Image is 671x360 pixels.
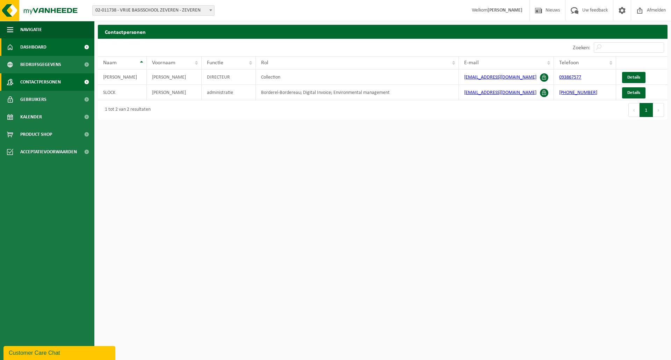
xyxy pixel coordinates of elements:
[628,103,640,117] button: Previous
[92,5,215,16] span: 02-011738 - VRIJE BASISSCHOOL ZEVEREN - ZEVEREN
[20,56,61,73] span: Bedrijfsgegevens
[98,85,147,100] td: SLOCK
[622,87,645,98] a: Details
[93,6,214,15] span: 02-011738 - VRIJE BASISSCHOOL ZEVEREN - ZEVEREN
[20,108,42,126] span: Kalender
[20,126,52,143] span: Product Shop
[488,8,522,13] strong: [PERSON_NAME]
[152,60,175,66] span: Voornaam
[20,143,77,161] span: Acceptatievoorwaarden
[20,91,46,108] span: Gebruikers
[98,69,147,85] td: [PERSON_NAME]
[98,25,668,38] h2: Contactpersonen
[464,60,479,66] span: E-mail
[147,69,202,85] td: [PERSON_NAME]
[627,75,640,80] span: Details
[573,45,590,51] label: Zoeken:
[256,85,459,100] td: Borderel-Bordereau; Digital Invoice; Environmental management
[207,60,223,66] span: Functie
[559,75,581,80] a: 093867577
[202,69,255,85] td: DIRECTEUR
[640,103,653,117] button: 1
[20,21,42,38] span: Navigatie
[622,72,645,83] a: Details
[101,104,151,116] div: 1 tot 2 van 2 resultaten
[559,60,579,66] span: Telefoon
[464,75,536,80] a: [EMAIL_ADDRESS][DOMAIN_NAME]
[559,90,597,95] a: [PHONE_NUMBER]
[464,90,536,95] a: [EMAIL_ADDRESS][DOMAIN_NAME]
[256,69,459,85] td: Collection
[202,85,255,100] td: administratie
[3,345,117,360] iframe: chat widget
[261,60,268,66] span: Rol
[103,60,117,66] span: Naam
[147,85,202,100] td: [PERSON_NAME]
[20,73,61,91] span: Contactpersonen
[20,38,46,56] span: Dashboard
[653,103,664,117] button: Next
[627,90,640,95] span: Details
